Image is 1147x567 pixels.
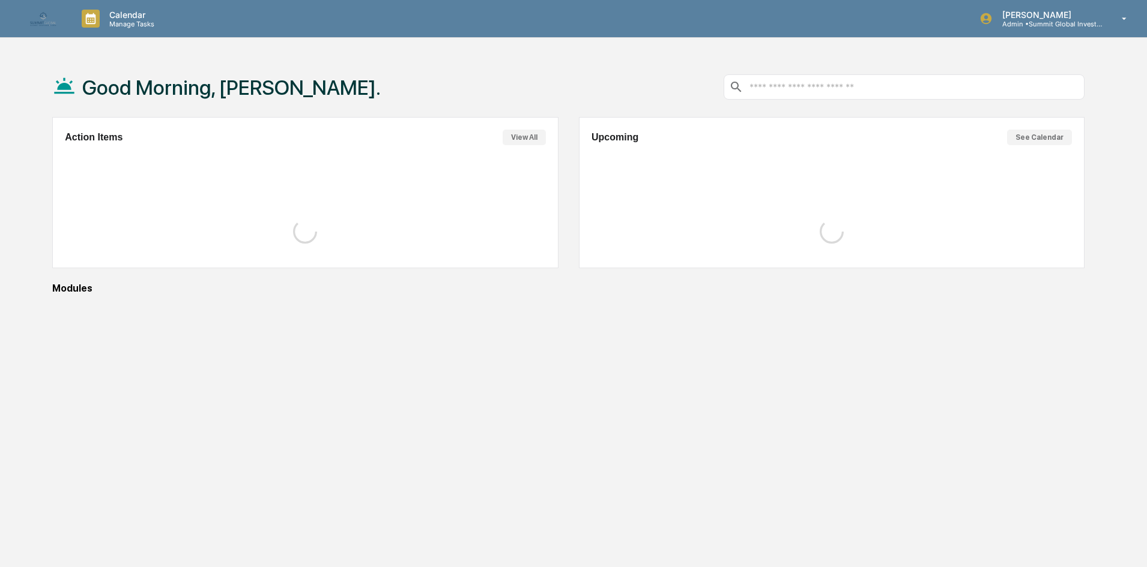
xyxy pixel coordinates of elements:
[100,20,160,28] p: Manage Tasks
[29,10,58,28] img: logo
[993,20,1104,28] p: Admin • Summit Global Investments
[503,130,546,145] button: View All
[993,10,1104,20] p: [PERSON_NAME]
[100,10,160,20] p: Calendar
[65,132,123,143] h2: Action Items
[52,283,1085,294] div: Modules
[1007,130,1072,145] button: See Calendar
[592,132,638,143] h2: Upcoming
[82,76,381,100] h1: Good Morning, [PERSON_NAME].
